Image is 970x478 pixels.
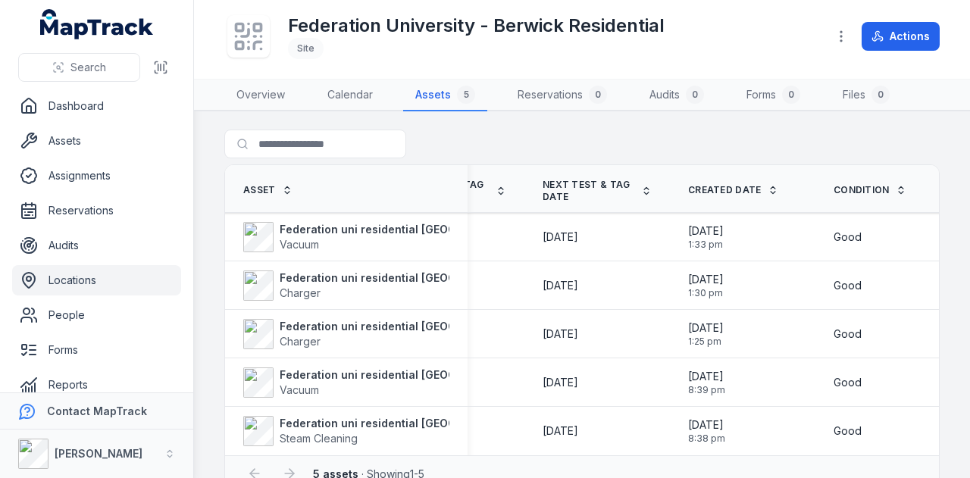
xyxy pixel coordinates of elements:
span: 1:25 pm [688,336,724,348]
a: Assets5 [403,80,487,111]
time: 3/10/2025, 8:39:33 PM [688,369,725,396]
span: [DATE] [688,320,724,336]
time: 3/8/2026, 12:00:00 AM [543,326,578,342]
a: Federation uni residential [GEOGRAPHIC_DATA]Vacuum [243,367,530,398]
strong: Federation uni residential [GEOGRAPHIC_DATA] [280,416,530,431]
span: Good [834,278,862,293]
span: [DATE] [688,369,725,384]
time: 3/8/2026, 12:00:00 AM [543,375,578,390]
time: 9/11/2025, 12:00:00 AM [543,423,578,439]
a: Dashboard [12,91,181,121]
a: Reservations0 [505,80,619,111]
strong: [PERSON_NAME] [55,447,142,460]
a: Files0 [831,80,902,111]
a: Audits [12,230,181,261]
span: Good [834,423,862,439]
time: 3/8/2026, 12:00:00 AM [543,230,578,245]
a: Assignments [12,161,181,191]
a: Forms [12,335,181,365]
h1: Federation University - Berwick Residential [288,14,665,38]
span: Steam Cleaning [280,432,358,445]
span: Search [70,60,106,75]
strong: Federation uni residential [GEOGRAPHIC_DATA] [280,319,530,334]
a: Overview [224,80,297,111]
div: 5 [457,86,475,104]
a: Condition [834,184,906,196]
span: Good [834,375,862,390]
span: 1:30 pm [688,287,724,299]
span: Charger [280,286,321,299]
span: [DATE] [543,230,578,243]
a: Audits0 [637,80,716,111]
span: [DATE] [688,223,724,239]
a: Federation uni residential [GEOGRAPHIC_DATA]Charger [243,319,530,349]
a: Federation uni residential [GEOGRAPHIC_DATA]Steam Cleaning [243,416,530,446]
time: 3/8/2026, 12:00:00 AM [543,278,578,293]
strong: Federation uni residential [GEOGRAPHIC_DATA] [280,367,530,383]
div: Site [288,38,324,59]
a: Locations [12,265,181,295]
a: Next test & tag date [543,179,652,203]
span: 1:33 pm [688,239,724,251]
button: Actions [862,22,940,51]
span: [DATE] [688,417,725,433]
a: Asset [243,184,293,196]
button: Search [18,53,140,82]
div: 0 [871,86,890,104]
span: 8:38 pm [688,433,725,445]
strong: Contact MapTrack [47,405,147,417]
span: [DATE] [543,424,578,437]
span: Good [834,230,862,245]
span: Condition [834,184,890,196]
a: Assets [12,126,181,156]
a: Reports [12,370,181,400]
span: Charger [280,335,321,348]
span: Asset [243,184,276,196]
span: [DATE] [543,376,578,389]
span: [DATE] [688,272,724,287]
div: 0 [782,86,800,104]
span: Vacuum [280,238,319,251]
a: Created Date [688,184,778,196]
a: Federation uni residential [GEOGRAPHIC_DATA]Vacuum [243,222,530,252]
span: Good [834,326,862,342]
a: Calendar [315,80,385,111]
strong: Federation uni residential [GEOGRAPHIC_DATA] [280,270,530,286]
a: Federation uni residential [GEOGRAPHIC_DATA]Charger [243,270,530,301]
time: 3/10/2025, 8:38:49 PM [688,417,725,445]
strong: Federation uni residential [GEOGRAPHIC_DATA] [280,222,530,237]
a: Forms0 [734,80,812,111]
div: 0 [589,86,607,104]
div: 0 [686,86,704,104]
a: Reservations [12,195,181,226]
span: Next test & tag date [543,179,635,203]
time: 3/11/2025, 1:25:54 PM [688,320,724,348]
span: Vacuum [280,383,319,396]
span: [DATE] [543,279,578,292]
time: 3/11/2025, 1:30:04 PM [688,272,724,299]
a: MapTrack [40,9,154,39]
span: [DATE] [543,327,578,340]
span: Created Date [688,184,762,196]
time: 3/11/2025, 1:33:45 PM [688,223,724,251]
a: People [12,300,181,330]
span: 8:39 pm [688,384,725,396]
